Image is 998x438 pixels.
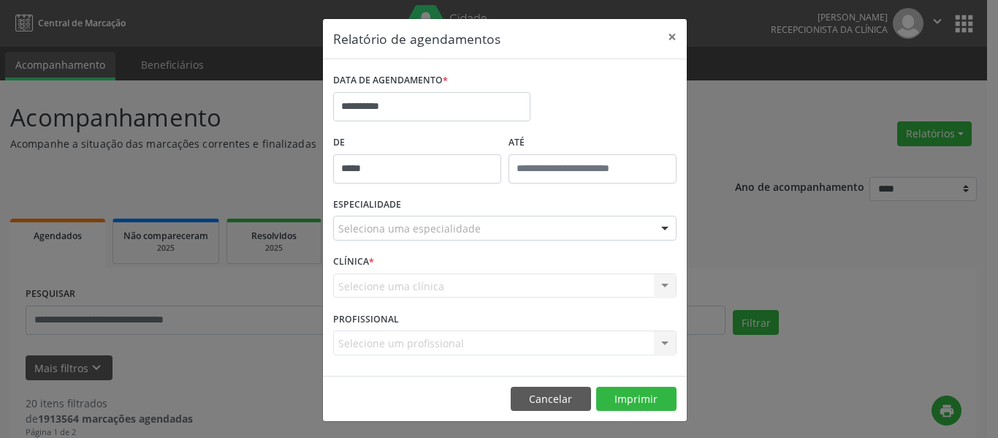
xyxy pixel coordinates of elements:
[333,132,501,154] label: De
[508,132,677,154] label: ATÉ
[333,194,401,216] label: ESPECIALIDADE
[511,387,591,412] button: Cancelar
[333,29,500,48] h5: Relatório de agendamentos
[333,308,399,331] label: PROFISSIONAL
[333,69,448,92] label: DATA DE AGENDAMENTO
[333,251,374,273] label: CLÍNICA
[338,221,481,236] span: Seleciona uma especialidade
[596,387,677,412] button: Imprimir
[658,19,687,55] button: Close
